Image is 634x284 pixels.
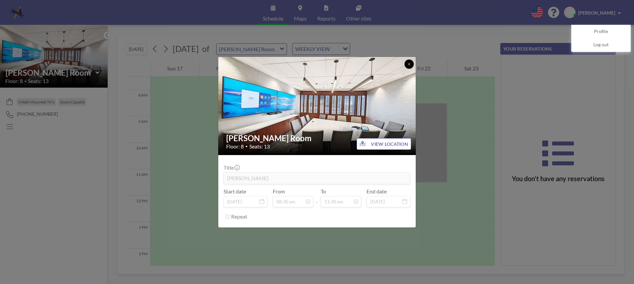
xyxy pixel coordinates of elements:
a: Log out [572,38,630,52]
span: Log out [593,42,609,48]
span: Profile [594,28,608,35]
label: Title [224,164,239,171]
span: • [245,144,248,149]
button: VIEW LOCATION [357,138,411,150]
label: Repeat [231,213,247,220]
a: Profile [572,25,630,38]
span: Seats: 13 [249,143,270,150]
label: Start date [224,188,246,195]
span: Floor: 8 [226,143,244,150]
label: From [273,188,285,195]
label: End date [367,188,387,195]
h2: [PERSON_NAME] Room [226,133,408,143]
img: 537.jpg [218,31,416,180]
label: To [321,188,326,195]
input: (No title) [224,173,410,184]
span: - [316,190,318,205]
